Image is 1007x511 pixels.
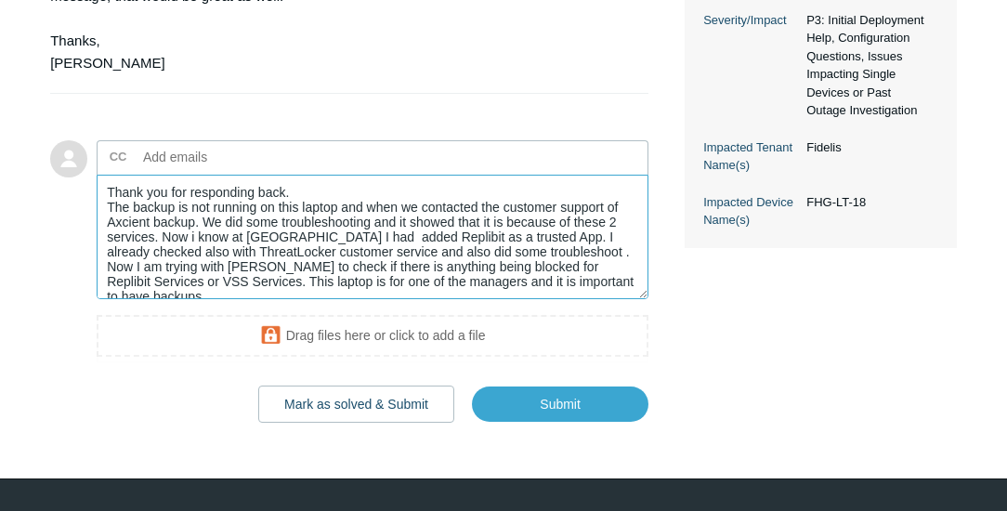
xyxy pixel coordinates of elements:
[797,11,938,120] dd: P3: Initial Deployment Help, Configuration Questions, Issues Impacting Single Devices or Past Out...
[703,11,797,30] dt: Severity/Impact
[797,138,938,157] dd: Fidelis
[797,193,938,212] dd: FHG-LT-18
[472,387,648,422] input: Submit
[703,138,797,175] dt: Impacted Tenant Name(s)
[97,175,648,300] textarea: Add your reply
[703,193,797,229] dt: Impacted Device Name(s)
[110,143,127,171] label: CC
[258,386,454,423] button: Mark as solved & Submit
[136,143,335,171] input: Add emails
